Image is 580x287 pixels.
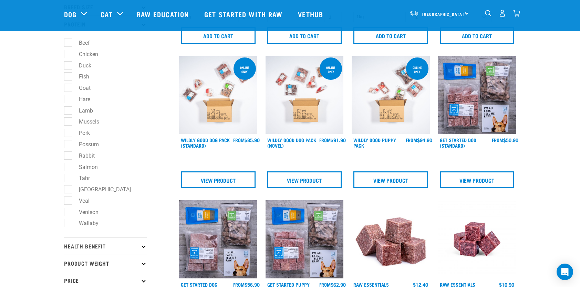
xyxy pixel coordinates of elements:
[68,61,94,70] label: Duck
[319,139,331,141] span: FROM
[406,62,428,77] div: Online Only
[422,13,464,15] span: [GEOGRAPHIC_DATA]
[492,139,503,141] span: FROM
[440,171,515,188] a: View Product
[291,0,332,28] a: Vethub
[181,171,256,188] a: View Product
[234,62,256,77] div: Online Only
[68,208,101,216] label: Venison
[130,0,197,28] a: Raw Education
[492,137,518,143] div: $50.90
[101,9,112,19] a: Cat
[68,117,102,126] label: Mussels
[319,283,331,286] span: FROM
[68,95,93,104] label: Hare
[499,10,506,17] img: user.png
[68,196,92,205] label: Veal
[68,163,101,171] label: Salmon
[406,137,432,143] div: $94.90
[68,39,93,47] label: Beef
[266,200,344,278] img: NPS Puppy Update
[352,56,430,134] img: Puppy 0 2sec
[68,151,97,160] label: Rabbit
[68,84,93,92] label: Goat
[233,137,260,143] div: $85.90
[267,171,342,188] a: View Product
[440,139,476,147] a: Get Started Dog (Standard)
[68,106,96,115] label: Lamb
[513,10,520,17] img: home-icon@2x.png
[319,137,346,143] div: $91.90
[179,56,257,134] img: Dog 0 2sec
[406,139,417,141] span: FROM
[438,56,516,134] img: NSP Dog Standard Update
[233,283,245,286] span: FROM
[68,174,93,182] label: Tahr
[68,219,101,227] label: Wallaby
[352,200,430,278] img: Pile Of Cubed Chicken Wild Meat Mix
[68,140,102,149] label: Possum
[267,283,310,286] a: Get Started Puppy
[557,264,573,280] div: Open Intercom Messenger
[440,27,515,44] input: Add to cart
[181,139,230,147] a: Wildly Good Dog Pack (Standard)
[68,50,101,59] label: Chicken
[197,0,291,28] a: Get started with Raw
[64,237,147,255] p: Health Benefit
[68,185,134,194] label: [GEOGRAPHIC_DATA]
[179,200,257,278] img: NSP Dog Novel Update
[320,62,342,77] div: Online Only
[64,255,147,272] p: Product Weight
[353,171,428,188] a: View Product
[438,200,516,278] img: Chicken Venison mix 1655
[68,72,92,81] label: Fish
[64,9,76,19] a: Dog
[267,27,342,44] input: Add to cart
[267,139,316,147] a: Wildly Good Dog Pack (Novel)
[266,56,344,134] img: Dog Novel 0 2sec
[353,139,396,147] a: Wildly Good Puppy Pack
[181,27,256,44] input: Add to cart
[68,129,93,137] label: Pork
[233,139,245,141] span: FROM
[353,27,428,44] input: Add to cart
[410,10,419,16] img: van-moving.png
[485,10,491,17] img: home-icon-1@2x.png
